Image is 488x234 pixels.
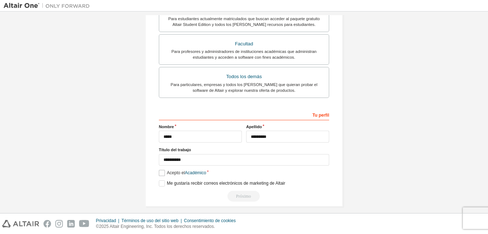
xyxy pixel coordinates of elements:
div: Para estudiantes actualmente matriculados que buscan acceder al paquete gratuito Altair Student E... [164,16,324,27]
label: Acepto el [159,170,206,176]
img: altair_logo.svg [2,220,39,228]
div: Para particulares, empresas y todos los [PERSON_NAME] que quieran probar el software de Altair y ... [164,82,324,93]
div: Privacidad [96,218,121,224]
div: Consentimiento de cookies [184,218,240,224]
img: linkedin.svg [67,220,75,228]
img: instagram.svg [55,220,63,228]
label: Me gustaría recibir correos electrónicos de marketing de Altair [159,180,285,186]
label: Título del trabajo [159,147,329,153]
div: Para profesores y administradores de instituciones académicas que administran estudiantes y acced... [164,49,324,60]
font: 2025 Altair Engineering, Inc. Todos los derechos reservados. [99,224,215,229]
img: youtube.svg [79,220,89,228]
div: Facultad [164,39,324,49]
label: Apellido [246,124,329,130]
label: Nombre [159,124,242,130]
div: Tu perfil [159,109,329,120]
div: Todos los demás [164,72,324,82]
img: facebook.svg [43,220,51,228]
div: Read and acccept EULA to continue [159,191,329,202]
p: © [96,224,240,230]
a: Académico [185,170,206,175]
div: Términos de uso del sitio web [121,218,184,224]
img: Altair One [4,2,93,9]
